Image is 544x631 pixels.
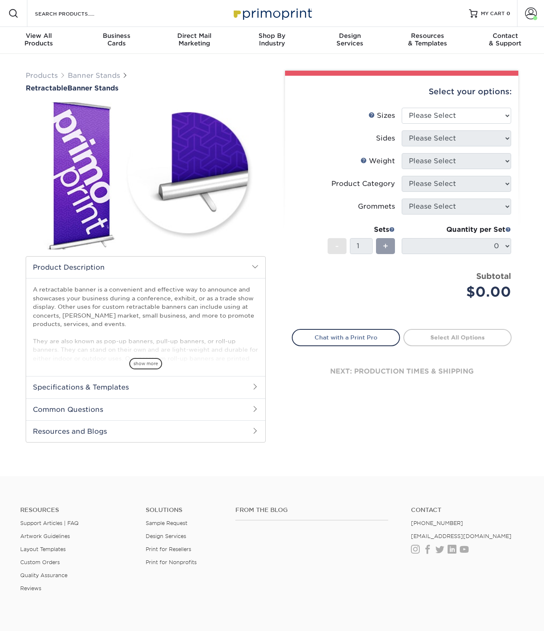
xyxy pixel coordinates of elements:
[20,585,41,591] a: Reviews
[233,32,311,40] span: Shop By
[129,358,162,369] span: show more
[358,201,395,212] div: Grommets
[411,506,524,514] a: Contact
[292,76,512,108] div: Select your options:
[235,506,388,514] h4: From the Blog
[146,520,187,526] a: Sample Request
[26,376,265,398] h2: Specifications & Templates
[34,8,116,19] input: SEARCH PRODUCTS.....
[20,506,133,514] h4: Resources
[331,179,395,189] div: Product Category
[68,72,120,80] a: Banner Stands
[466,32,544,40] span: Contact
[26,72,58,80] a: Products
[26,420,265,442] h2: Resources and Blogs
[335,240,339,252] span: -
[155,32,233,40] span: Direct Mail
[26,398,265,420] h2: Common Questions
[481,10,505,17] span: MY CART
[360,156,395,166] div: Weight
[233,32,311,47] div: Industry
[389,27,467,54] a: Resources& Templates
[20,520,79,526] a: Support Articles | FAQ
[311,27,389,54] a: DesignServices
[78,27,156,54] a: BusinessCards
[146,559,197,565] a: Print for Nonprofits
[389,32,467,47] div: & Templates
[146,546,191,552] a: Print for Resellers
[20,559,60,565] a: Custom Orders
[411,533,512,539] a: [EMAIL_ADDRESS][DOMAIN_NAME]
[311,32,389,40] span: Design
[507,11,510,16] span: 0
[26,93,266,259] img: Retractable 01
[26,84,266,92] h1: Banner Stands
[383,240,388,252] span: +
[402,225,511,235] div: Quantity per Set
[476,271,511,281] strong: Subtotal
[146,506,223,514] h4: Solutions
[155,27,233,54] a: Direct MailMarketing
[408,282,511,302] div: $0.00
[78,32,156,47] div: Cards
[389,32,467,40] span: Resources
[155,32,233,47] div: Marketing
[33,285,259,594] p: A retractable banner is a convenient and effective way to announce and showcases your business du...
[292,346,512,397] div: next: production times & shipping
[20,533,70,539] a: Artwork Guidelines
[368,111,395,121] div: Sizes
[466,27,544,54] a: Contact& Support
[20,546,66,552] a: Layout Templates
[292,329,400,346] a: Chat with a Print Pro
[466,32,544,47] div: & Support
[230,4,314,22] img: Primoprint
[411,520,463,526] a: [PHONE_NUMBER]
[26,257,265,278] h2: Product Description
[311,32,389,47] div: Services
[26,84,266,92] a: RetractableBanner Stands
[376,133,395,143] div: Sides
[26,84,67,92] span: Retractable
[78,32,156,40] span: Business
[20,572,67,578] a: Quality Assurance
[403,329,512,346] a: Select All Options
[233,27,311,54] a: Shop ByIndustry
[328,225,395,235] div: Sets
[146,533,186,539] a: Design Services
